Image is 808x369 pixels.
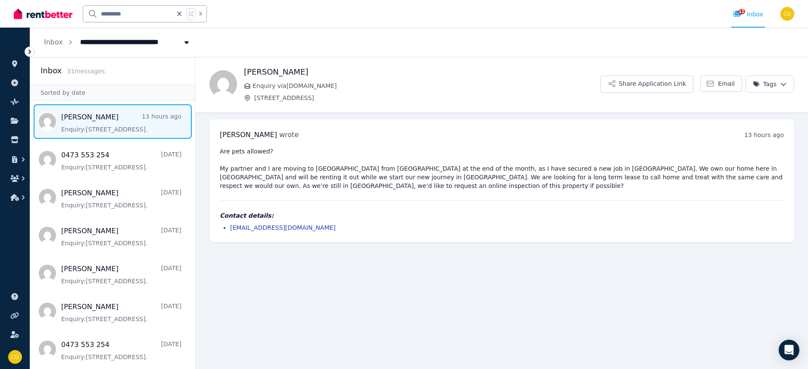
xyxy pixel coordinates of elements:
div: Sorted by date [30,84,195,101]
img: Natasha Young [209,70,237,98]
button: Tags [746,75,794,93]
a: [PERSON_NAME][DATE]Enquiry:[STREET_ADDRESS]. [61,226,181,247]
div: Open Intercom Messenger [779,340,799,360]
a: 0473 553 254[DATE]Enquiry:[STREET_ADDRESS]. [61,150,181,172]
h4: Contact details: [220,211,784,220]
span: Email [718,79,735,88]
a: [EMAIL_ADDRESS][DOMAIN_NAME] [230,224,336,231]
span: Enquiry via [DOMAIN_NAME] [253,81,600,90]
span: 11 [738,9,745,14]
a: Email [700,75,742,92]
img: Chris Dimitropoulos [780,7,794,21]
a: [PERSON_NAME]13 hours agoEnquiry:[STREET_ADDRESS]. [61,112,181,134]
img: Chris Dimitropoulos [8,350,22,364]
a: [PERSON_NAME][DATE]Enquiry:[STREET_ADDRESS]. [61,302,181,323]
span: [STREET_ADDRESS] [254,94,600,102]
pre: Are pets allowed? My partner and I are moving to [GEOGRAPHIC_DATA] from [GEOGRAPHIC_DATA] at the ... [220,147,784,190]
a: Inbox [44,38,63,46]
a: 0473 553 254[DATE]Enquiry:[STREET_ADDRESS]. [61,340,181,361]
span: k [199,10,202,17]
span: Tags [753,80,777,88]
span: wrote [279,131,299,139]
h2: Inbox [41,65,62,77]
img: RentBetter [14,7,72,20]
span: 31 message s [67,68,105,75]
a: [PERSON_NAME][DATE]Enquiry:[STREET_ADDRESS]. [61,264,181,285]
div: Inbox [733,10,763,19]
button: Share Application Link [600,75,693,93]
a: [PERSON_NAME][DATE]Enquiry:[STREET_ADDRESS]. [61,188,181,210]
time: 13 hours ago [744,131,784,138]
h1: [PERSON_NAME] [244,66,600,78]
span: [PERSON_NAME] [220,131,277,139]
nav: Breadcrumb [30,28,205,57]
